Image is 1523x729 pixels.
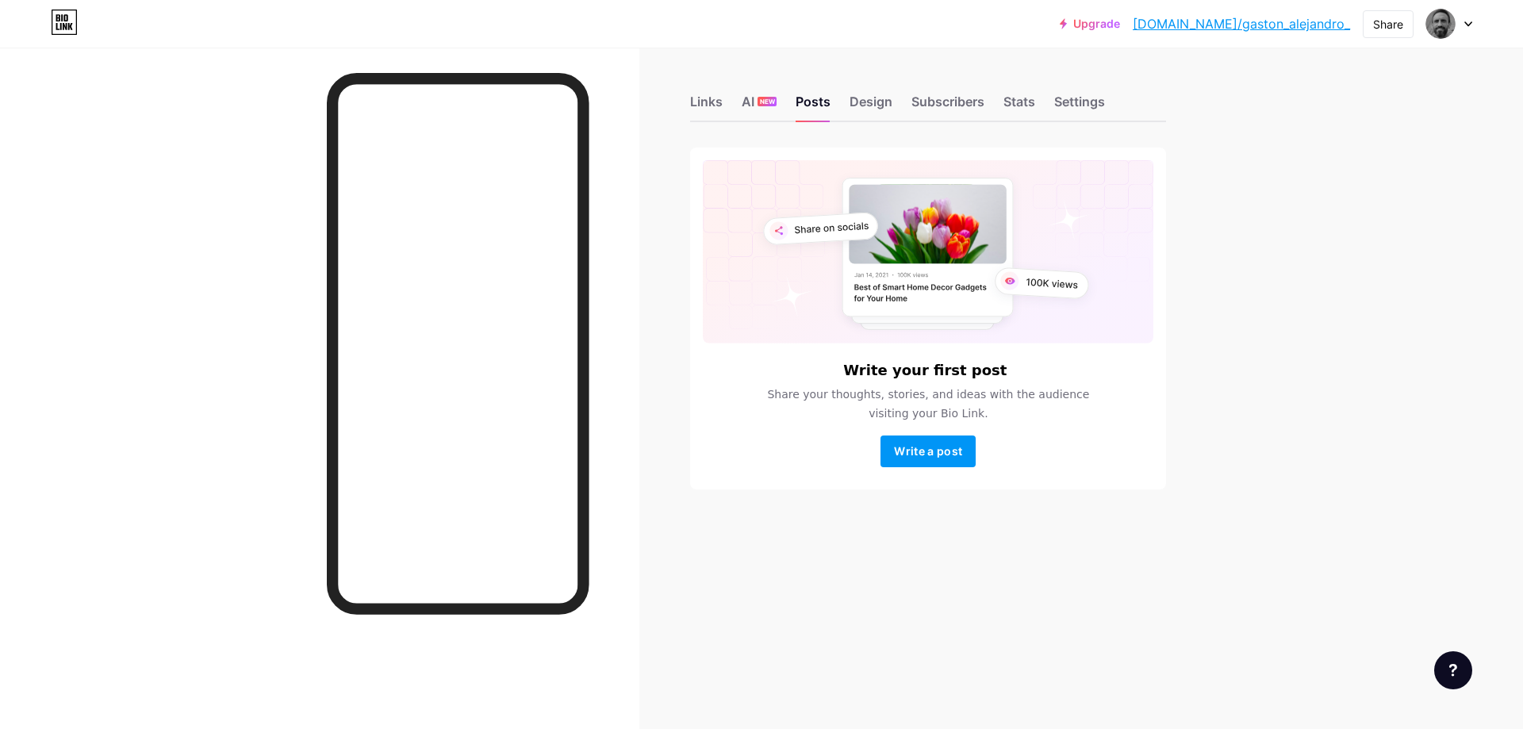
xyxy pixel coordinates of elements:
[843,363,1007,378] h6: Write your first post
[1054,92,1105,121] div: Settings
[1133,14,1350,33] a: [DOMAIN_NAME]/gaston_alejandro_
[796,92,831,121] div: Posts
[748,385,1108,423] span: Share your thoughts, stories, and ideas with the audience visiting your Bio Link.
[1060,17,1120,30] a: Upgrade
[1003,92,1035,121] div: Stats
[894,444,962,458] span: Write a post
[760,97,775,106] span: NEW
[1373,16,1403,33] div: Share
[690,92,723,121] div: Links
[850,92,892,121] div: Design
[1425,9,1456,39] img: gaston pisoni
[880,435,976,467] button: Write a post
[911,92,984,121] div: Subscribers
[742,92,777,121] div: AI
